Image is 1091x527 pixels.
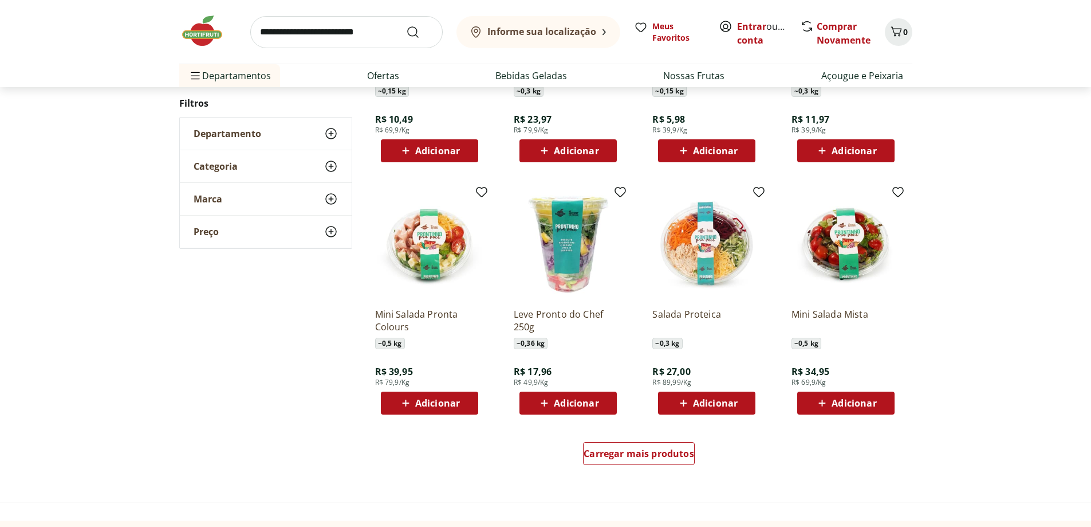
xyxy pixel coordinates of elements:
[180,216,352,248] button: Preço
[652,21,705,44] span: Meus Favoritos
[797,392,895,415] button: Adicionar
[514,378,549,387] span: R$ 49,9/Kg
[737,20,800,46] a: Criar conta
[194,161,238,172] span: Categoria
[652,308,761,333] a: Salada Proteica
[180,150,352,182] button: Categoria
[832,399,876,408] span: Adicionar
[737,19,788,47] span: ou
[367,69,399,83] a: Ofertas
[375,126,410,135] span: R$ 69,9/Kg
[791,113,829,126] span: R$ 11,97
[832,146,876,155] span: Adicionar
[791,190,900,299] img: Mini Salada Mista
[514,338,548,349] span: ~ 0,36 kg
[658,392,755,415] button: Adicionar
[817,20,871,46] a: Comprar Novamente
[652,126,687,135] span: R$ 39,9/Kg
[693,146,738,155] span: Adicionar
[652,338,682,349] span: ~ 0,3 kg
[375,113,413,126] span: R$ 10,49
[663,69,724,83] a: Nossas Frutas
[554,399,598,408] span: Adicionar
[514,308,623,333] a: Leve Pronto do Chef 250g
[188,62,202,89] button: Menu
[514,190,623,299] img: Leve Pronto do Chef 250g
[487,25,596,38] b: Informe sua localização
[791,378,826,387] span: R$ 69,9/Kg
[375,338,405,349] span: ~ 0,5 kg
[903,26,908,37] span: 0
[791,85,821,97] span: ~ 0,3 kg
[406,25,434,39] button: Submit Search
[791,365,829,378] span: R$ 34,95
[584,449,694,458] span: Carregar mais produtos
[194,226,219,237] span: Preço
[375,365,413,378] span: R$ 39,95
[652,85,686,97] span: ~ 0,15 kg
[519,392,617,415] button: Adicionar
[652,190,761,299] img: Salada Proteica
[821,69,903,83] a: Açougue e Peixaria
[658,139,755,162] button: Adicionar
[194,193,222,205] span: Marca
[381,392,478,415] button: Adicionar
[415,399,460,408] span: Adicionar
[375,308,484,333] a: Mini Salada Pronta Colours
[885,18,912,46] button: Carrinho
[180,183,352,215] button: Marca
[634,21,705,44] a: Meus Favoritos
[791,338,821,349] span: ~ 0,5 kg
[381,139,478,162] button: Adicionar
[375,190,484,299] img: Mini Salada Pronta Colours
[514,85,543,97] span: ~ 0,3 kg
[188,62,271,89] span: Departamentos
[179,14,237,48] img: Hortifruti
[797,139,895,162] button: Adicionar
[791,308,900,333] a: Mini Salada Mista
[583,442,695,470] a: Carregar mais produtos
[495,69,567,83] a: Bebidas Geladas
[652,113,685,126] span: R$ 5,98
[180,118,352,150] button: Departamento
[514,365,552,378] span: R$ 17,96
[693,399,738,408] span: Adicionar
[519,139,617,162] button: Adicionar
[554,146,598,155] span: Adicionar
[514,126,549,135] span: R$ 79,9/Kg
[652,365,690,378] span: R$ 27,00
[250,16,443,48] input: search
[375,85,409,97] span: ~ 0,15 kg
[791,126,826,135] span: R$ 39,9/Kg
[737,20,766,33] a: Entrar
[415,146,460,155] span: Adicionar
[456,16,620,48] button: Informe sua localização
[652,378,691,387] span: R$ 89,99/Kg
[514,113,552,126] span: R$ 23,97
[179,92,352,115] h2: Filtros
[375,378,410,387] span: R$ 79,9/Kg
[194,128,261,139] span: Departamento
